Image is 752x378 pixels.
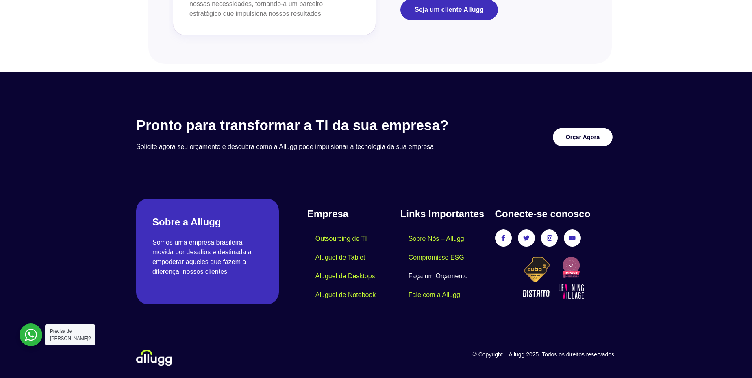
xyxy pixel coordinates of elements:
[400,229,487,304] nav: Menu
[400,229,472,248] a: Sobre Nós – Allugg
[553,128,613,146] a: Orçar Agora
[151,101,194,107] span: Tipo de Empresa
[565,134,600,140] span: Orçar Agora
[307,248,373,267] a: Aluguel de Tablet
[307,207,400,221] h4: Empresa
[136,142,486,152] p: Solicite agora seu orçamento e descubra como a Allugg pode impulsionar a tecnologia da sua empresa
[307,229,400,304] nav: Menu
[151,134,199,141] span: Tempo de Locação
[376,350,616,359] p: © Copyright – Allugg 2025. Todos os direitos reservados.
[400,207,487,221] h4: Links Importantes
[307,286,384,304] a: Aluguel de Notebook
[400,267,476,286] a: Faça um Orçamento
[151,1,180,7] span: Sobrenome
[152,238,263,277] p: Somos uma empresa brasileira movida por desafios e destinada a empoderar aqueles que fazem a dife...
[151,68,166,74] span: Cargo
[307,267,383,286] a: Aluguel de Desktops
[136,350,172,366] img: locacao-de-equipamentos-allugg-logo
[415,7,484,13] span: Seja um cliente Allugg
[50,328,91,341] span: Precisa de [PERSON_NAME]?
[400,248,472,267] a: Compromisso ESG
[151,34,201,41] span: Número de telefone
[400,286,468,304] a: Fale com a Allugg
[495,207,616,221] h4: Conecte-se conosco
[152,215,263,229] h2: Sobre a Allugg
[136,117,486,134] h3: Pronto para transformar a TI da sua empresa?
[307,229,375,248] a: Outsourcing de TI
